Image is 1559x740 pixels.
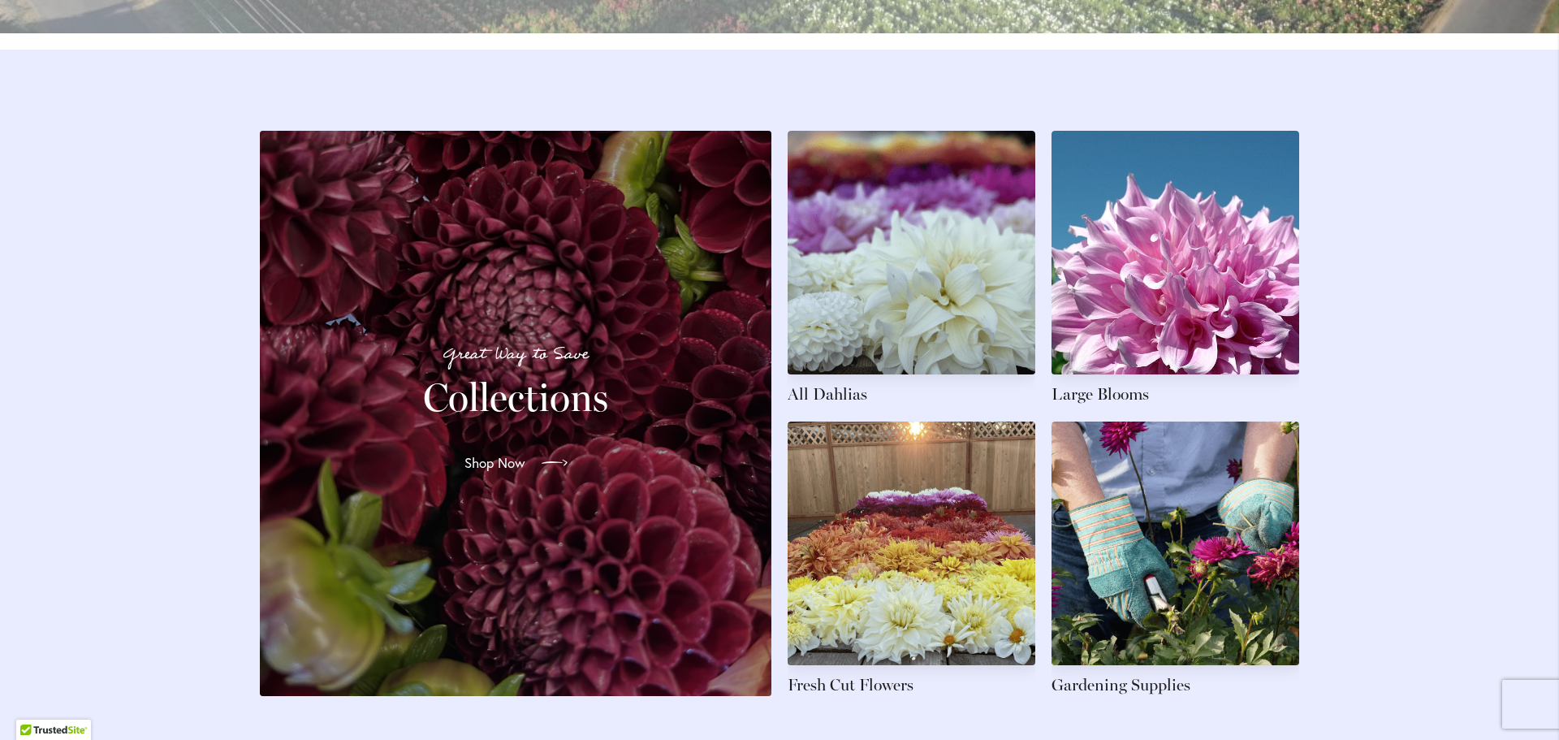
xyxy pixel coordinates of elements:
[279,341,752,368] p: Great Way to Save
[279,374,752,420] h2: Collections
[451,440,581,486] a: Shop Now
[464,453,525,473] span: Shop Now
